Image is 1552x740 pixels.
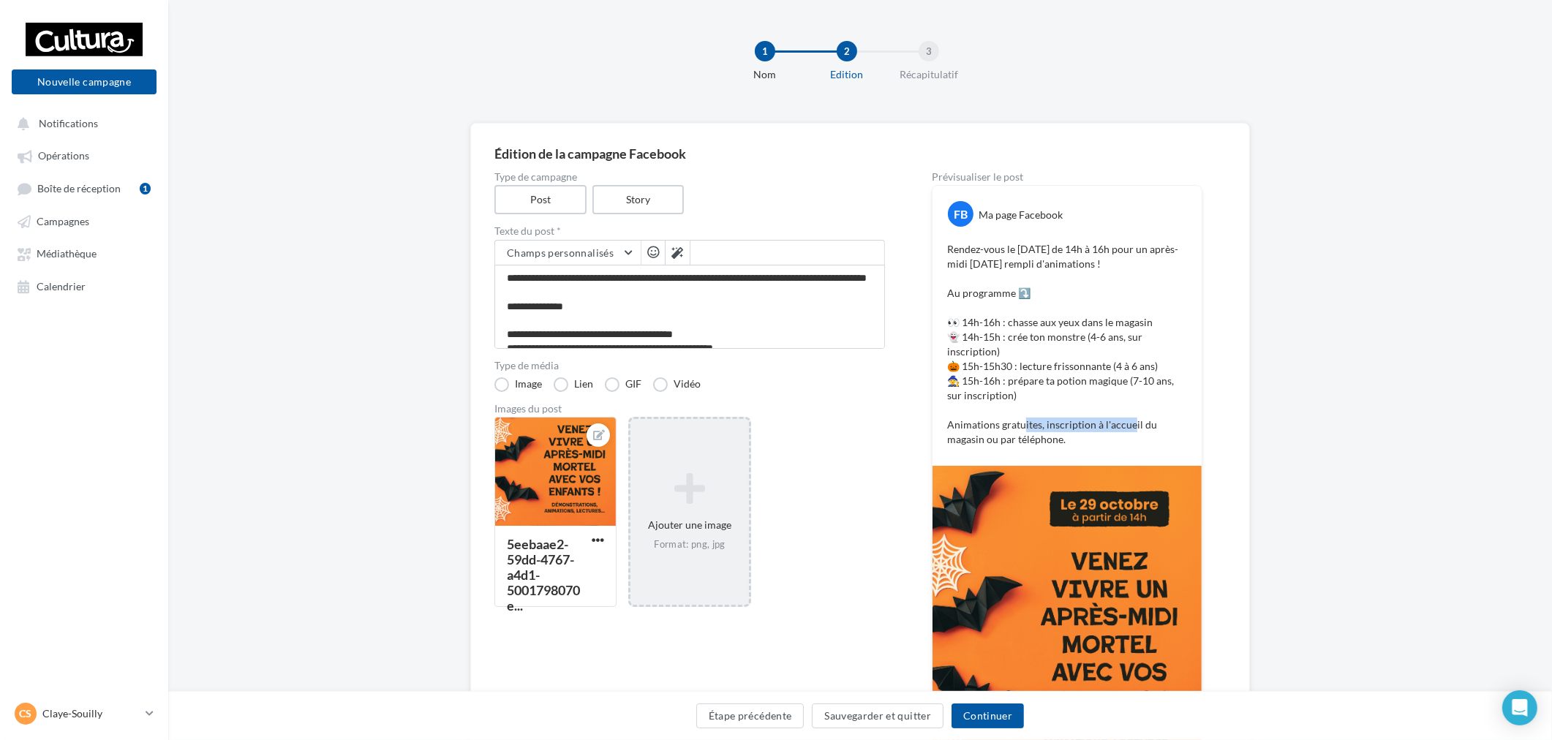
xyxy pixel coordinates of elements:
[507,246,614,259] span: Champs personnalisés
[39,117,98,129] span: Notifications
[554,377,593,392] label: Lien
[952,703,1024,728] button: Continuer
[495,241,641,265] button: Champs personnalisés
[696,703,805,728] button: Étape précédente
[37,182,121,195] span: Boîte de réception
[494,360,885,371] label: Type de média
[882,67,976,82] div: Récapitulatif
[653,377,701,392] label: Vidéo
[1502,690,1537,725] div: Open Intercom Messenger
[979,208,1063,222] div: Ma page Facebook
[38,150,89,162] span: Opérations
[812,703,943,728] button: Sauvegarder et quitter
[494,404,885,414] div: Images du post
[605,377,641,392] label: GIF
[494,226,885,236] label: Texte du post *
[20,706,32,721] span: CS
[932,172,1202,182] div: Prévisualiser le post
[42,706,140,721] p: Claye-Souilly
[755,41,775,61] div: 1
[718,67,812,82] div: Nom
[9,208,159,234] a: Campagnes
[919,41,939,61] div: 3
[140,183,151,195] div: 1
[9,110,154,136] button: Notifications
[837,41,857,61] div: 2
[507,536,580,613] div: 5eebaae2-59dd-4767-a4d1-5001798070e...
[947,242,1187,447] p: Rendez-vous le [DATE] de 14h à 16h pour un après-midi [DATE] rempli d'animations ! Au programme ⤵...
[9,240,159,266] a: Médiathèque
[9,273,159,299] a: Calendrier
[12,700,157,728] a: CS Claye-Souilly
[494,147,1226,160] div: Édition de la campagne Facebook
[12,69,157,94] button: Nouvelle campagne
[37,248,97,260] span: Médiathèque
[494,185,587,214] label: Post
[9,175,159,202] a: Boîte de réception1
[494,377,542,392] label: Image
[37,215,89,227] span: Campagnes
[9,142,159,168] a: Opérations
[800,67,894,82] div: Edition
[37,280,86,292] span: Calendrier
[592,185,685,214] label: Story
[948,201,973,227] div: FB
[494,172,885,182] label: Type de campagne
